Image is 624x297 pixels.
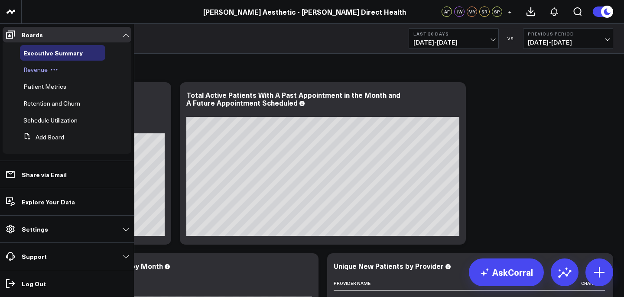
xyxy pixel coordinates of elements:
[22,171,67,178] p: Share via Email
[413,31,494,36] b: Last 30 Days
[203,7,406,16] a: [PERSON_NAME] Aesthetic - [PERSON_NAME] Direct Health
[22,226,48,232] p: Settings
[420,276,536,291] th: Total Patients
[23,117,78,124] a: Schedule Utilization
[467,6,477,17] div: MY
[334,276,420,291] th: Provider Name
[528,39,608,46] span: [DATE] - [DATE]
[23,83,66,90] a: Patient Metrics
[503,36,519,41] div: VS
[409,28,499,49] button: Last 30 Days[DATE]-[DATE]
[23,48,83,57] span: Executive Summary
[186,90,400,107] div: Total Active Patients With A Past Appointment in the Month and A Future Appointment Scheduled
[469,258,544,286] a: AskCorral
[3,276,131,291] a: Log Out
[23,65,48,74] span: Revenue
[22,31,43,38] p: Boards
[23,82,66,90] span: Patient Metrics
[508,9,512,15] span: +
[442,6,452,17] div: AF
[413,39,494,46] span: [DATE] - [DATE]
[22,253,47,260] p: Support
[23,49,83,56] a: Executive Summary
[23,100,80,107] a: Retention and Churn
[22,280,46,287] p: Log Out
[492,6,502,17] div: SP
[479,6,490,17] div: SR
[454,6,465,17] div: JW
[23,66,48,73] a: Revenue
[504,6,515,17] button: +
[23,116,78,124] span: Schedule Utilization
[334,261,444,271] div: Unique New Patients by Provider
[22,198,75,205] p: Explore Your Data
[23,99,80,107] span: Retention and Churn
[523,28,613,49] button: Previous Period[DATE]-[DATE]
[20,129,64,145] button: Add Board
[528,31,608,36] b: Previous Period
[39,290,312,297] div: Previous: 60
